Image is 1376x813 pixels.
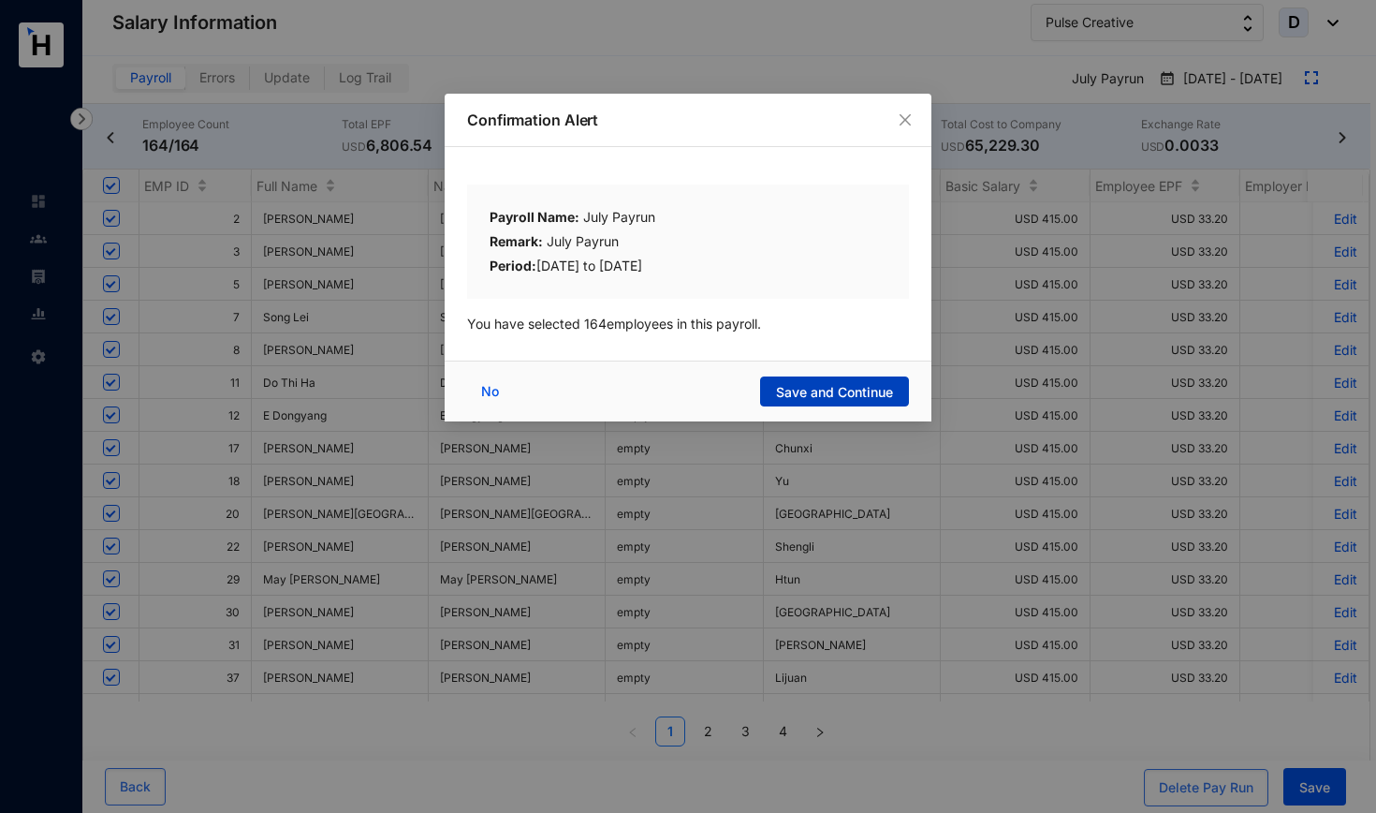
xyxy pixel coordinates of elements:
button: No [467,377,518,406]
span: Save and Continue [776,383,893,402]
div: July Payrun [490,231,886,256]
span: close [898,112,913,127]
p: Confirmation Alert [467,109,909,131]
button: Save and Continue [760,377,909,406]
b: Remark: [490,233,543,249]
button: Close [895,110,915,130]
div: July Payrun [490,207,886,231]
span: You have selected 164 employees in this payroll. [467,316,761,332]
div: [DATE] to [DATE] [490,256,886,276]
b: Payroll Name: [490,209,579,225]
span: No [481,381,499,402]
b: Period: [490,258,536,273]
